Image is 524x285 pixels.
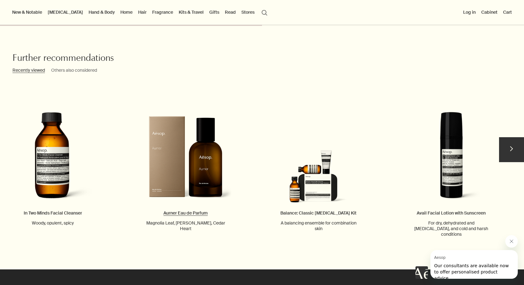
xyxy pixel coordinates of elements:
[87,8,116,16] a: Hand & Body
[502,8,513,16] button: Cart
[11,8,43,16] button: New & Notable
[4,13,78,31] span: Our consultants are available now to offer personalised product advice.
[415,235,518,279] div: Aesop says "Our consultants are available now to offer personalised product advice.". Open messag...
[415,266,428,279] iframe: no content
[480,8,499,16] a: Cabinet
[272,82,365,231] a: Balance: Classic [MEDICAL_DATA] Kit A balancing ensemble for combination skin Balance: Classic Sk...
[46,8,84,16] a: [MEDICAL_DATA]
[139,82,232,231] a: Aurner Eau de Parfum Magnolia Leaf, [PERSON_NAME], Cedar Heart Aurner Eau de Parfum
[177,8,205,16] a: Kits & Travel
[224,8,237,16] a: Read
[462,8,477,16] button: Log in
[208,8,221,16] a: Gifts
[259,6,270,18] button: Open search
[6,82,99,226] a: In Two Minds Facial Cleanser Woody, opulent, spicy In Two Minds Facial Cleanser
[505,235,518,248] iframe: Close message from Aesop
[119,8,134,16] a: Home
[137,8,148,16] a: Hair
[405,82,498,237] a: Avail Facial Lotion with Sunscreen For dry, dehydrated and [MEDICAL_DATA], and cold and harsh con...
[499,137,524,162] button: next slide
[240,8,256,16] button: Stores
[151,8,174,16] a: Fragrance
[51,67,97,74] h3: Others also considered
[430,250,518,279] iframe: Message from Aesop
